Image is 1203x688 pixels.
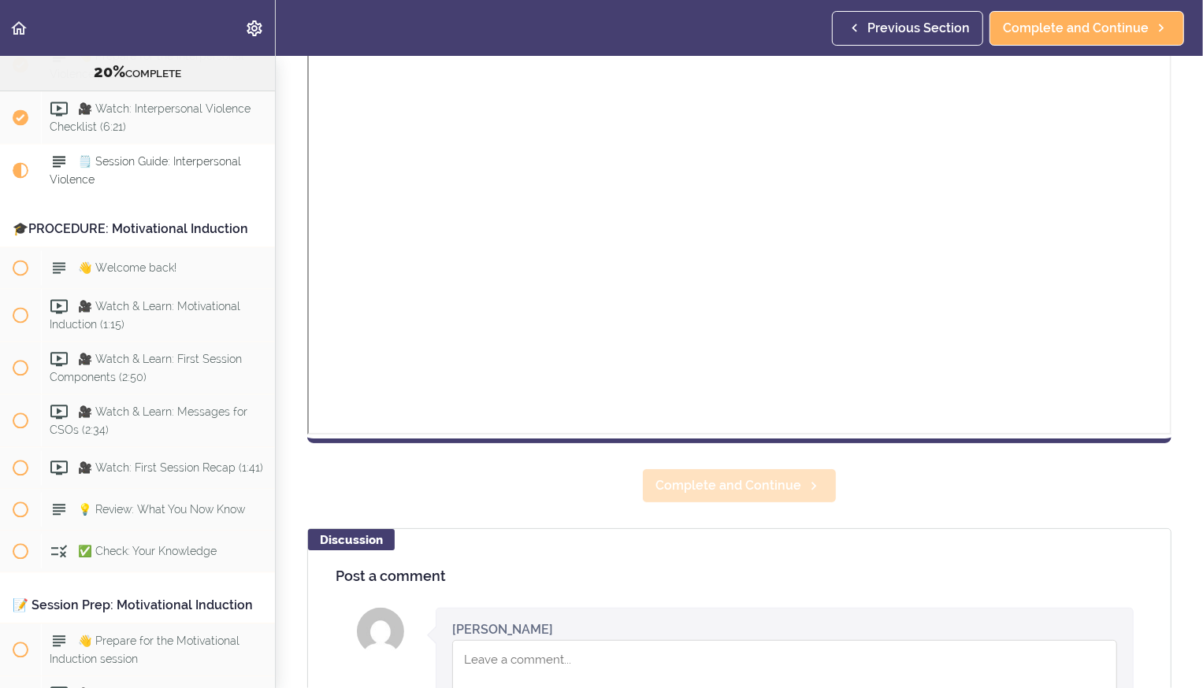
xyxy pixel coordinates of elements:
[642,468,837,503] a: Complete and Continue
[867,19,970,38] span: Previous Section
[78,503,245,516] span: 💡 Review: What You Now Know
[336,568,1143,584] h4: Post a comment
[50,405,247,436] span: 🎥 Watch & Learn: Messages for CSOs (2:34)
[9,19,28,38] svg: Back to course curriculum
[78,261,176,274] span: 👋 Welcome back!
[245,19,264,38] svg: Settings Menu
[78,545,217,557] span: ✅ Check: Your Knowledge
[452,620,553,638] div: [PERSON_NAME]
[308,529,395,550] div: Discussion
[78,461,263,474] span: 🎥 Watch: First Session Recap (1:41)
[94,62,125,81] span: 20%
[655,476,801,495] span: Complete and Continue
[357,608,404,655] img: Sasha Branch
[990,11,1184,46] a: Complete and Continue
[20,62,255,83] div: COMPLETE
[50,155,241,186] span: 🗒️ Session Guide: Interpersonal Violence
[50,634,239,665] span: 👋 Prepare for the Motivational Induction session
[1003,19,1149,38] span: Complete and Continue
[50,102,251,133] span: 🎥 Watch: Interpersonal Violence Checklist (6:21)
[50,300,240,331] span: 🎥 Watch & Learn: Motivational Induction (1:15)
[50,353,242,383] span: 🎥 Watch & Learn: First Session Components (2:50)
[832,11,983,46] a: Previous Section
